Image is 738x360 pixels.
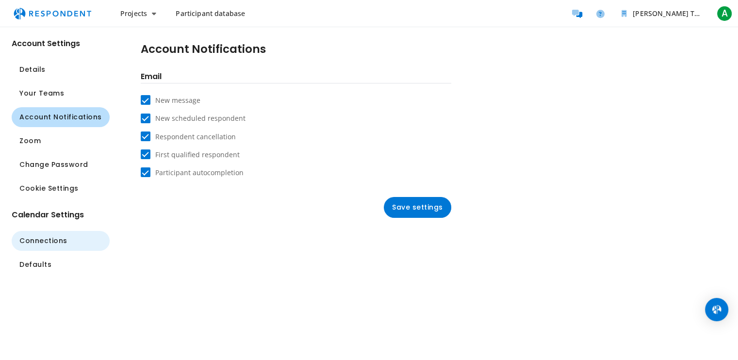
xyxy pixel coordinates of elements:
h1: Account Notifications [141,43,266,56]
span: Your Teams [19,88,64,98]
a: Message participants [567,4,587,23]
img: respondent-logo.png [8,4,97,23]
button: A [715,5,734,22]
button: Navigate to Account Notifications [12,107,110,127]
span: [PERSON_NAME] Team [633,9,709,18]
div: First qualified respondent [155,150,240,160]
span: Defaults [19,260,51,270]
button: Navigate to Change Password [12,155,110,175]
h2: Calendar Settings [12,210,110,219]
md-checkbox: New message [141,95,200,105]
span: Connections [19,236,67,246]
span: A [717,6,732,21]
div: Respondent cancellation [155,132,236,142]
span: Details [19,65,46,75]
h2: Account Settings [12,39,110,48]
md-checkbox: New scheduled respondent [141,113,246,123]
button: Navigate to Your Teams [12,83,110,103]
md-checkbox: Participant autocompletion [141,167,244,178]
span: Participant database [176,9,245,18]
button: Navigate to Zoom [12,131,110,151]
div: Participant autocompletion [155,168,244,178]
button: Navigate to Details [12,60,110,80]
span: Zoom [19,136,41,146]
a: Help and support [590,4,610,23]
div: New message [155,96,200,105]
button: Navigate to Connections [12,231,110,251]
button: Navigate to Cookie Settings [12,179,110,198]
span: Change Password [19,160,88,170]
button: Projects [113,5,164,22]
span: Save settings [392,202,443,213]
md-checkbox: First qualified respondent [141,149,240,160]
span: Projects [120,9,147,18]
span: Account Notifications [19,112,102,122]
button: Navigate to Defaults [12,255,110,275]
span: Cookie Settings [19,183,79,194]
div: New scheduled respondent [155,114,246,123]
a: Participant database [168,5,253,22]
div: Open Intercom Messenger [705,298,728,321]
button: Abirami Vijayan Team [614,5,711,22]
md-checkbox: Respondent cancellation [141,131,236,141]
h2: Email [141,72,451,83]
button: Save settings [384,197,451,218]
